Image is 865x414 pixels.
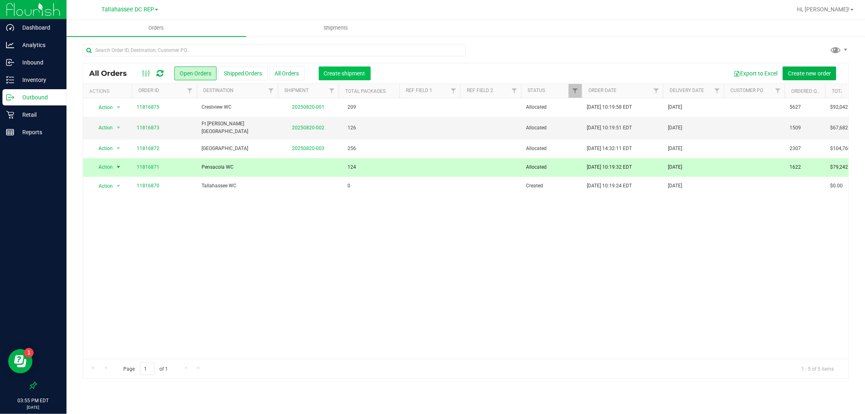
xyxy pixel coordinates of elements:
span: 209 [343,101,360,113]
span: Created [526,182,577,190]
a: Filter [710,84,724,98]
span: Action [91,161,113,173]
a: Filter [771,84,785,98]
p: Outbound [14,92,63,102]
span: Page of 1 [116,363,175,375]
inline-svg: Retail [6,111,14,119]
a: Filter [325,84,339,98]
input: 1 [140,363,155,375]
a: 20250820-001 [292,104,324,110]
span: 2307 [790,145,801,152]
span: [DATE] 10:19:51 EDT [587,124,632,132]
a: Filter [447,84,460,98]
span: [DATE] 14:32:11 EDT [587,145,632,152]
a: Filter [508,84,521,98]
a: 11816873 [137,124,159,132]
a: Order Date [588,88,616,93]
a: Shipments [246,19,426,36]
a: Filter [569,84,582,98]
a: Status [528,88,545,93]
a: 11816870 [137,182,159,190]
span: [DATE] [668,182,682,190]
span: [DATE] [668,163,682,171]
span: select [114,161,124,173]
p: [DATE] [4,404,63,410]
span: Crestview WC [202,103,273,111]
span: Create new order [788,70,831,77]
a: Customer PO [730,88,763,93]
a: 11816875 [137,103,159,111]
button: Create shipment [319,66,371,80]
button: Open Orders [174,66,217,80]
a: Delivery Date [670,88,704,93]
inline-svg: Reports [6,128,14,136]
span: Tallahassee WC [202,182,273,190]
span: 256 [343,143,360,154]
span: Action [91,143,113,154]
inline-svg: Inbound [6,58,14,66]
span: [DATE] 10:19:32 EDT [587,163,632,171]
button: Create new order [783,66,836,80]
a: Destination [203,88,234,93]
span: Tallahassee DC REP [101,6,154,13]
a: Ordered qty [791,88,822,94]
span: [GEOGRAPHIC_DATA] [202,145,273,152]
div: Actions [89,88,129,94]
span: [DATE] 10:19:58 EDT [587,103,632,111]
span: 0 [343,180,354,192]
a: Total Packages [345,88,386,94]
a: Ref Field 2 [467,88,493,93]
p: Analytics [14,40,63,50]
p: Retail [14,110,63,120]
a: Orders [67,19,246,36]
label: Pin the sidebar to full width on large screens [29,382,37,390]
button: All Orders [270,66,305,80]
span: $0.00 [830,182,843,190]
span: Ft [PERSON_NAME][GEOGRAPHIC_DATA] [202,120,273,135]
a: Shipment [284,88,309,93]
span: Shipments [313,24,359,32]
span: select [114,180,124,192]
span: Pensacola WC [202,163,273,171]
inline-svg: Dashboard [6,24,14,32]
span: Action [91,122,113,133]
p: Dashboard [14,23,63,32]
a: 20250820-002 [292,125,324,131]
a: Order ID [138,88,159,93]
span: 126 [343,122,360,134]
span: Allocated [526,163,577,171]
inline-svg: Analytics [6,41,14,49]
a: 11816871 [137,163,159,171]
p: Reports [14,127,63,137]
span: select [114,122,124,133]
span: 124 [343,161,360,173]
a: 11816872 [137,145,159,152]
span: 1622 [790,163,801,171]
span: Allocated [526,103,577,111]
span: Allocated [526,124,577,132]
span: Allocated [526,145,577,152]
span: $104,760.20 [830,145,858,152]
span: [DATE] [668,124,682,132]
a: Filter [183,84,197,98]
p: 03:55 PM EDT [4,397,63,404]
button: Export to Excel [728,66,783,80]
span: All Orders [89,69,135,78]
span: $67,682.00 [830,124,855,132]
span: 1509 [790,124,801,132]
span: $92,042.00 [830,103,855,111]
span: select [114,143,124,154]
span: Action [91,102,113,113]
a: Filter [650,84,663,98]
span: Hi, [PERSON_NAME]! [797,6,850,13]
span: Orders [138,24,175,32]
p: Inbound [14,58,63,67]
input: Search Order ID, Destination, Customer PO... [83,44,466,56]
inline-svg: Outbound [6,93,14,101]
a: Filter [264,84,278,98]
span: Action [91,180,113,192]
a: Total Price [832,88,861,94]
span: [DATE] [668,103,682,111]
iframe: Resource center unread badge [24,348,34,358]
